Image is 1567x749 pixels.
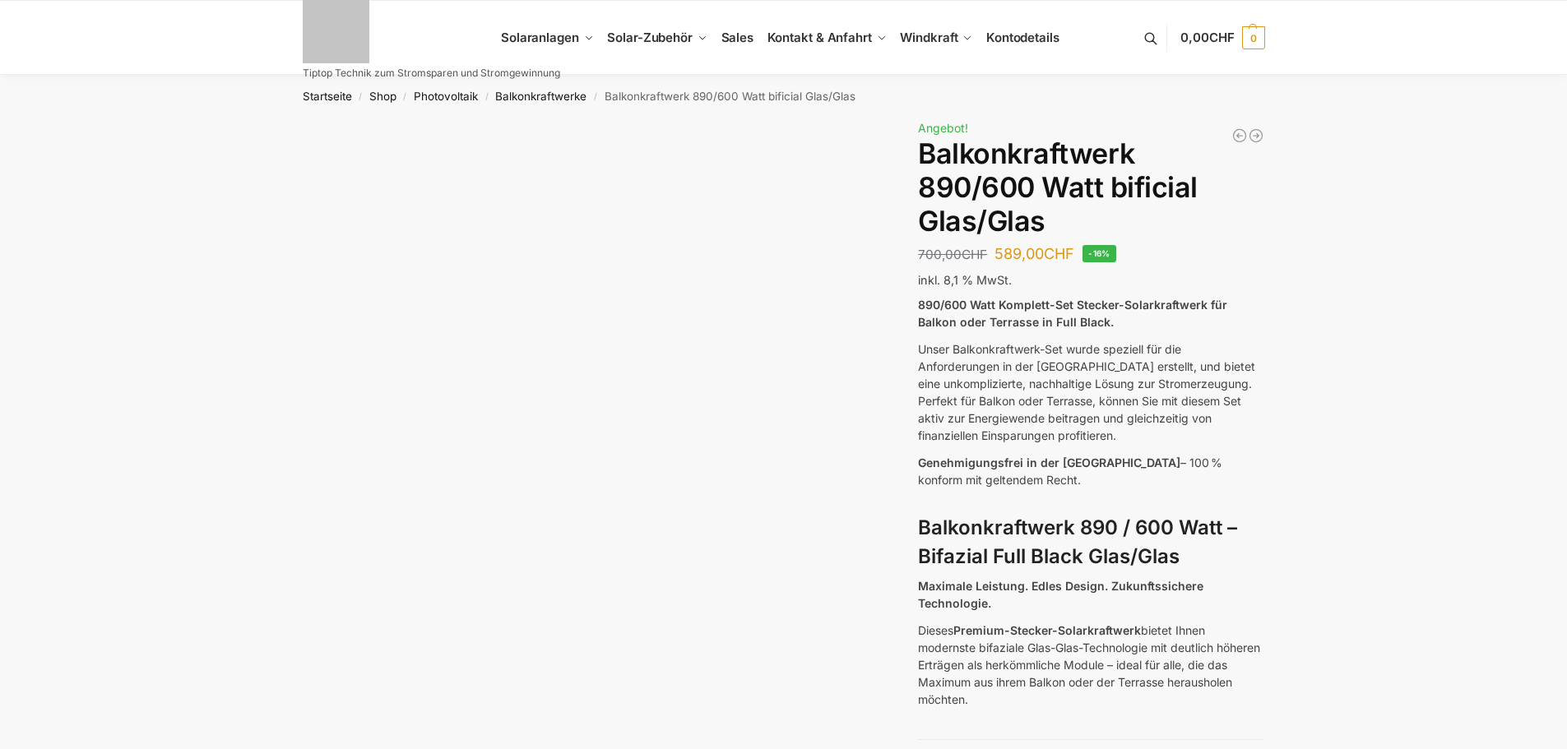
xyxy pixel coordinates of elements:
[478,90,495,104] span: /
[501,30,579,45] span: Solaranlagen
[918,340,1264,444] p: Unser Balkonkraftwerk-Set wurde speziell für die Anforderungen in der [GEOGRAPHIC_DATA] erstellt,...
[586,90,604,104] span: /
[495,90,586,103] a: Balkonkraftwerke
[918,273,1012,287] span: inkl. 8,1 % MwSt.
[1083,245,1116,262] span: -16%
[918,579,1203,610] strong: Maximale Leistung. Edles Design. Zukunftssichere Technologie.
[1248,127,1264,144] a: Steckerkraftwerk 890/600 Watt, mit Ständer für Terrasse inkl. Lieferung
[1209,30,1235,45] span: CHF
[352,90,369,104] span: /
[918,455,1180,469] span: Genehmigungsfrei in der [GEOGRAPHIC_DATA]
[714,1,760,75] a: Sales
[953,623,1141,637] strong: Premium-Stecker-Solarkraftwerk
[900,30,957,45] span: Windkraft
[918,298,1227,329] strong: 890/600 Watt Komplett-Set Stecker-Solarkraftwerk für Balkon oder Terrasse in Full Black.
[962,247,987,262] span: CHF
[303,68,560,78] p: Tiptop Technik zum Stromsparen und Stromgewinnung
[980,1,1066,75] a: Kontodetails
[1231,127,1248,144] a: 890/600 Watt Solarkraftwerk + 2,7 KW Batteriespeicher Genehmigungsfrei
[1180,13,1264,62] a: 0,00CHF 0
[918,455,1222,487] span: – 100 % konform mit geltendem Recht.
[607,30,693,45] span: Solar-Zubehör
[918,622,1264,708] p: Dieses bietet Ihnen modernste bifaziale Glas-Glas-Technologie mit deutlich höheren Erträgen als h...
[1242,26,1265,49] span: 0
[721,30,754,45] span: Sales
[918,121,968,135] span: Angebot!
[369,90,396,103] a: Shop
[986,30,1059,45] span: Kontodetails
[918,516,1237,568] strong: Balkonkraftwerk 890 / 600 Watt – Bifazial Full Black Glas/Glas
[1044,245,1074,262] span: CHF
[396,90,414,104] span: /
[918,137,1264,238] h1: Balkonkraftwerk 890/600 Watt bificial Glas/Glas
[760,1,893,75] a: Kontakt & Anfahrt
[767,30,872,45] span: Kontakt & Anfahrt
[414,90,478,103] a: Photovoltaik
[893,1,980,75] a: Windkraft
[918,247,987,262] bdi: 700,00
[303,90,352,103] a: Startseite
[600,1,714,75] a: Solar-Zubehör
[1180,30,1234,45] span: 0,00
[273,75,1294,118] nav: Breadcrumb
[994,245,1074,262] bdi: 589,00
